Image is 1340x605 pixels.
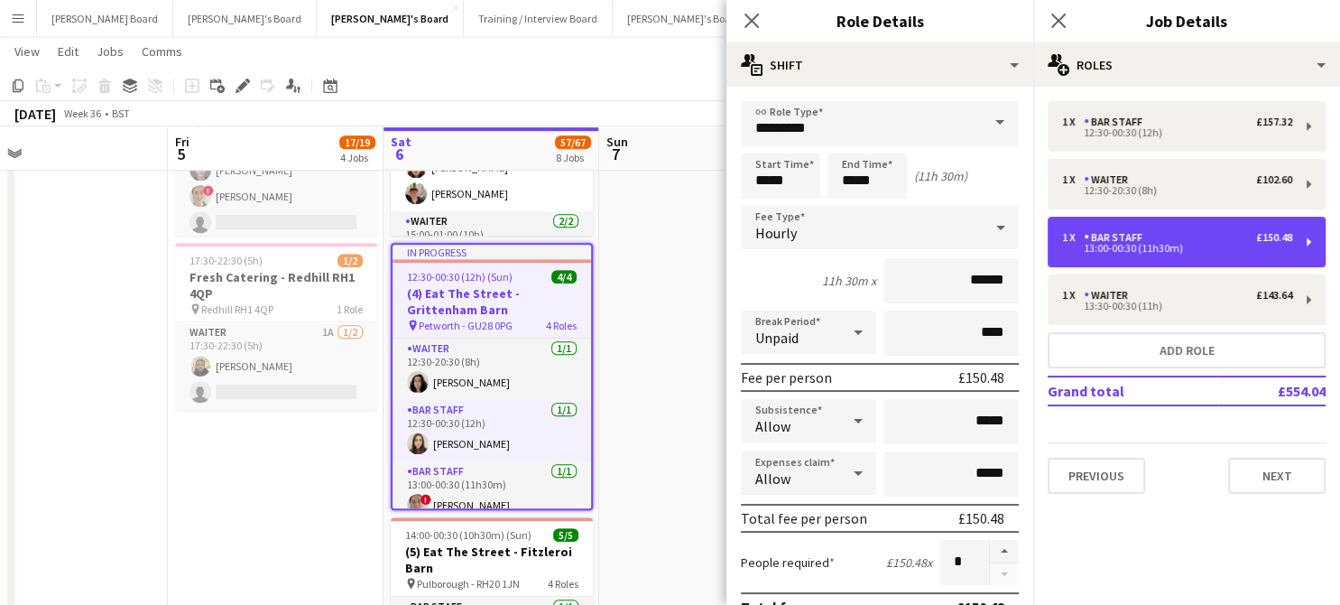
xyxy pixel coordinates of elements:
[1062,173,1084,186] div: 1 x
[556,151,590,164] div: 8 Jobs
[546,319,577,332] span: 4 Roles
[391,134,411,150] span: Sat
[417,577,520,591] span: Pulborough - RH20 1JN
[990,540,1019,563] button: Increase
[741,554,835,571] label: People required
[175,269,377,302] h3: Fresh Catering - Redhill RH1 4QP
[1256,173,1292,186] div: £102.60
[1256,231,1292,244] div: £150.48
[553,528,578,542] span: 5/5
[914,168,967,184] div: (11h 30m)
[317,1,464,36] button: [PERSON_NAME]'s Board
[14,105,56,123] div: [DATE]
[393,400,591,461] app-card-role: BAR STAFF1/112:30-00:30 (12h)[PERSON_NAME]
[1062,302,1292,311] div: 13:30-00:30 (11h)
[1228,458,1326,494] button: Next
[339,135,375,149] span: 17/19
[173,1,317,36] button: [PERSON_NAME]'s Board
[1084,289,1135,302] div: Waiter
[1256,289,1292,302] div: £143.64
[337,302,363,316] span: 1 Role
[958,368,1004,386] div: £150.48
[1062,231,1084,244] div: 1 x
[393,245,591,259] div: In progress
[548,577,578,591] span: 4 Roles
[189,254,263,267] span: 17:30-22:30 (5h)
[134,40,189,63] a: Comms
[606,134,628,150] span: Sun
[555,135,591,149] span: 57/67
[1033,9,1340,33] h3: Job Details
[337,254,363,267] span: 1/2
[1033,43,1340,87] div: Roles
[7,40,47,63] a: View
[51,40,86,63] a: Edit
[1084,173,1135,186] div: Waiter
[391,243,593,510] app-job-card: In progress12:30-00:30 (12h) (Sun)4/4(4) Eat The Street - Grittenham Barn Petworth - GU28 0PG4 Ro...
[613,1,756,36] button: [PERSON_NAME]'s Board
[1048,377,1218,405] td: Grand total
[755,329,799,347] span: Unpaid
[391,544,593,576] h3: (5) Eat The Street - Fitzleroi Barn
[14,43,40,60] span: View
[393,339,591,400] app-card-role: Waiter1/112:30-20:30 (8h)[PERSON_NAME]
[203,185,214,196] span: !
[37,1,173,36] button: [PERSON_NAME] Board
[726,43,1033,87] div: Shift
[755,470,790,488] span: Allow
[604,144,628,164] span: 7
[142,43,182,60] span: Comms
[464,1,613,36] button: Training / Interview Board
[391,211,593,299] app-card-role: Waiter2/215:00-01:00 (10h)
[741,368,832,386] div: Fee per person
[175,243,377,410] app-job-card: 17:30-22:30 (5h)1/2Fresh Catering - Redhill RH1 4QP Redhill RH1 4QP1 RoleWaiter1A1/217:30-22:30 (...
[172,144,189,164] span: 5
[755,224,797,242] span: Hourly
[175,322,377,410] app-card-role: Waiter1A1/217:30-22:30 (5h)[PERSON_NAME]
[340,151,374,164] div: 4 Jobs
[741,509,867,527] div: Total fee per person
[1062,289,1084,302] div: 1 x
[405,528,531,542] span: 14:00-00:30 (10h30m) (Sun)
[1062,186,1292,195] div: 12:30-20:30 (8h)
[822,273,876,289] div: 11h 30m x
[1062,244,1292,253] div: 13:00-00:30 (11h30m)
[1062,116,1084,128] div: 1 x
[112,107,130,120] div: BST
[89,40,131,63] a: Jobs
[60,107,105,120] span: Week 36
[1084,116,1150,128] div: BAR STAFF
[58,43,79,60] span: Edit
[420,494,431,505] span: !
[201,302,273,316] span: Redhill RH1 4QP
[175,134,189,150] span: Fri
[407,270,513,284] span: 12:30-00:30 (12h) (Sun)
[551,270,577,284] span: 4/4
[755,417,790,435] span: Allow
[1062,128,1292,137] div: 12:30-00:30 (12h)
[388,144,411,164] span: 6
[1218,377,1326,405] td: £554.04
[1256,116,1292,128] div: £157.32
[419,319,513,332] span: Petworth - GU28 0PG
[1084,231,1150,244] div: BAR STAFF
[958,509,1004,527] div: £150.48
[1048,458,1145,494] button: Previous
[393,461,591,523] app-card-role: BAR STAFF1/113:00-00:30 (11h30m)![PERSON_NAME]
[886,554,932,571] div: £150.48 x
[393,285,591,318] h3: (4) Eat The Street - Grittenham Barn
[97,43,124,60] span: Jobs
[1048,332,1326,368] button: Add role
[726,9,1033,33] h3: Role Details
